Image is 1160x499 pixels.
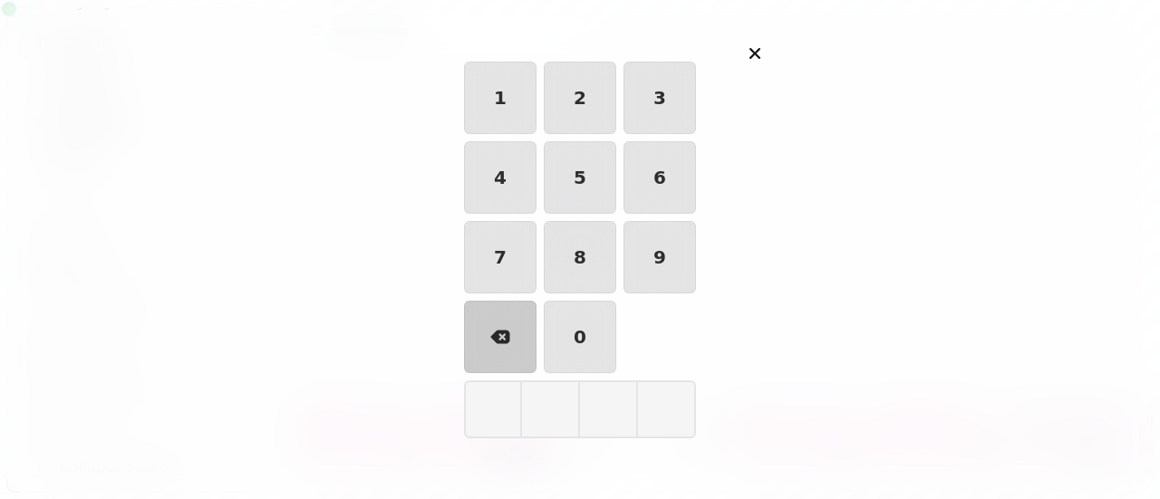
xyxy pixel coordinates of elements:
[464,62,536,134] button: 1
[623,221,696,293] button: 9
[623,62,696,134] button: 3
[623,141,696,214] button: 6
[544,141,616,214] button: 5
[464,141,536,214] button: 4
[544,301,616,373] button: 0
[544,221,616,293] button: 8
[544,62,616,134] button: 2
[464,221,536,293] button: 7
